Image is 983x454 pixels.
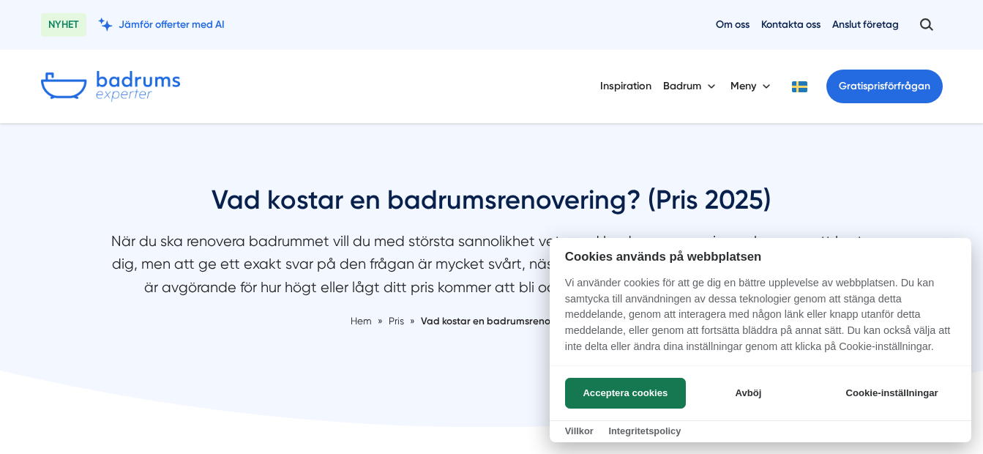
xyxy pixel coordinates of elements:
a: Integritetspolicy [608,425,681,436]
button: Cookie-inställningar [828,378,956,409]
a: Villkor [565,425,594,436]
p: Vi använder cookies för att ge dig en bättre upplevelse av webbplatsen. Du kan samtycka till anvä... [550,275,971,365]
h2: Cookies används på webbplatsen [550,250,971,264]
button: Avböj [690,378,807,409]
button: Acceptera cookies [565,378,686,409]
